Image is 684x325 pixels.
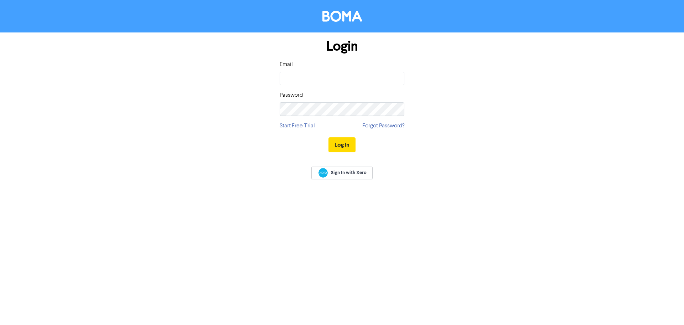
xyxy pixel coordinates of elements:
label: Password [280,91,303,100]
a: Sign In with Xero [311,167,373,179]
img: Xero logo [318,168,328,178]
label: Email [280,60,293,69]
img: BOMA Logo [322,11,362,22]
span: Sign In with Xero [331,169,367,176]
a: Start Free Trial [280,122,315,130]
button: Log In [328,137,356,152]
a: Forgot Password? [362,122,404,130]
h1: Login [280,38,404,55]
